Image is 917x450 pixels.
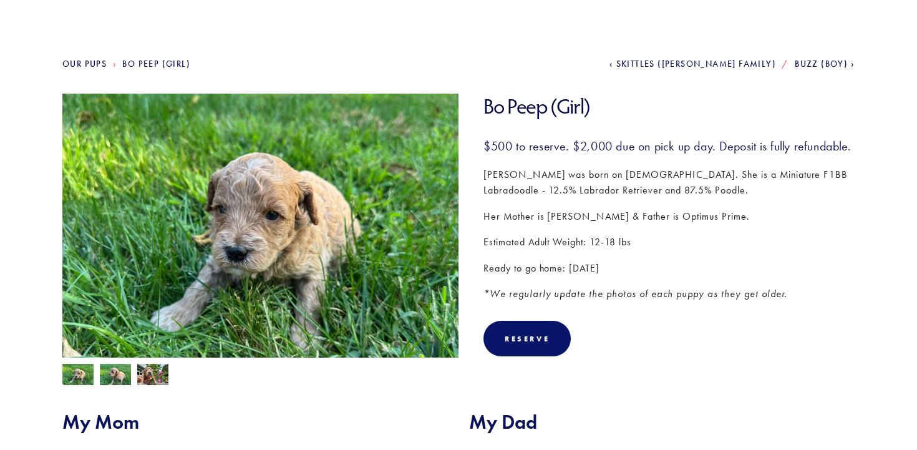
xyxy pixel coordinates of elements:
a: Bo Peep (Girl) [122,59,190,69]
p: [PERSON_NAME] was born on [DEMOGRAPHIC_DATA]. She is a Miniature F1BB Labradoodle - 12.5% Labrado... [483,167,855,198]
div: Reserve [483,321,571,356]
img: Bo Peep 2.jpg [62,94,458,391]
img: Bo Peep 2.jpg [62,364,94,388]
img: Bo Peep 1.jpg [137,364,168,388]
p: Ready to go home: [DATE] [483,260,855,276]
h2: My Mom [62,410,448,434]
h3: $500 to reserve. $2,000 due on pick up day. Deposit is fully refundable. [483,138,855,154]
span: Skittles ([PERSON_NAME] Family) [616,59,776,69]
p: Estimated Adult Weight: 12-18 lbs [483,234,855,250]
div: Reserve [505,334,550,343]
span: Buzz (Boy) [795,59,848,69]
a: Buzz (Boy) [795,59,855,69]
a: Our Pups [62,59,107,69]
a: Skittles ([PERSON_NAME] Family) [609,59,776,69]
em: *We regularly update the photos of each puppy as they get older. [483,288,787,300]
h1: Bo Peep (Girl) [483,94,855,119]
p: Her Mother is [PERSON_NAME] & Father is Optimus Prime. [483,208,855,225]
img: Bo Peep 3.jpg [100,364,131,388]
h2: My Dad [469,410,855,434]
